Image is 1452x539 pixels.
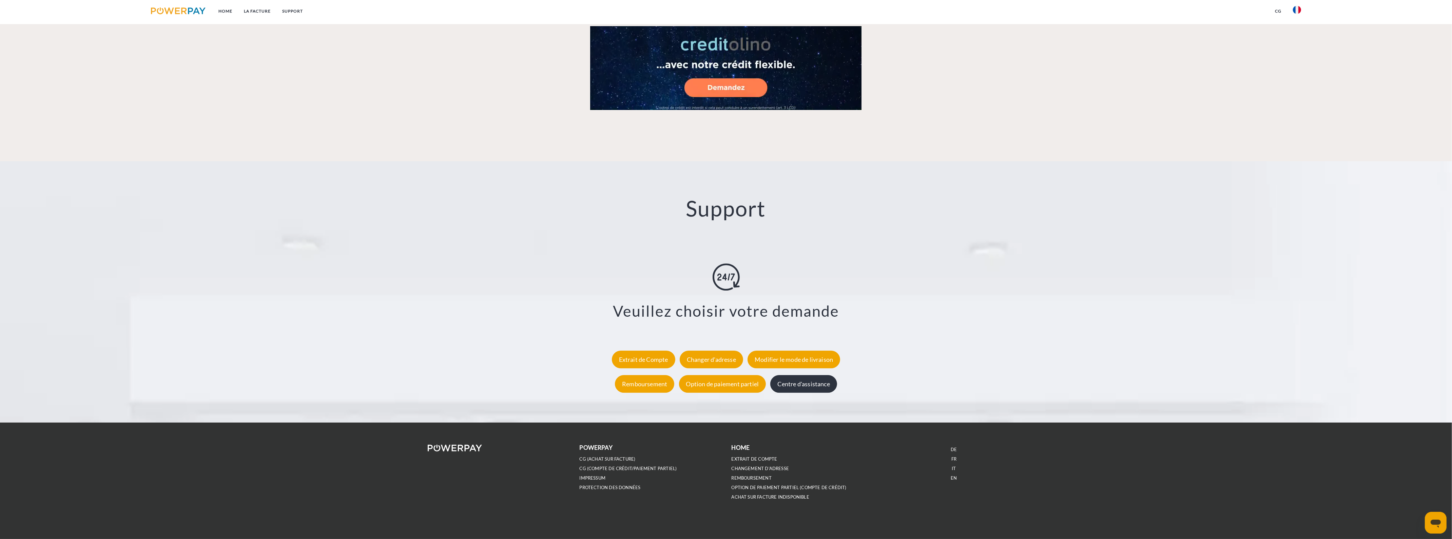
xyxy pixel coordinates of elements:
[580,444,613,451] b: POWERPAY
[678,356,745,363] a: Changer d'adresse
[732,444,750,451] b: Home
[612,351,675,368] div: Extrait de Compte
[580,475,606,481] a: IMPRESSUM
[677,380,768,388] a: Option de paiement partiel
[732,494,809,500] a: ACHAT SUR FACTURE INDISPONIBLE
[951,475,957,481] a: EN
[610,356,677,363] a: Extrait de Compte
[613,380,676,388] a: Remboursement
[732,475,772,481] a: REMBOURSEMENT
[746,356,842,363] a: Modifier le mode de livraison
[951,447,957,452] a: DE
[428,445,482,451] img: logo-powerpay-white.svg
[1269,5,1287,17] a: CG
[213,5,238,17] a: Home
[680,351,743,368] div: Changer d'adresse
[713,263,740,291] img: online-shopping.svg
[732,466,789,471] a: Changement d'adresse
[73,195,1379,222] h2: Support
[732,485,847,490] a: OPTION DE PAIEMENT PARTIEL (Compte de crédit)
[615,375,674,393] div: Remboursement
[276,5,309,17] a: Support
[679,375,766,393] div: Option de paiement partiel
[770,375,837,393] div: Centre d'assistance
[732,456,777,462] a: EXTRAIT DE COMPTE
[951,456,956,462] a: FR
[238,5,276,17] a: LA FACTURE
[580,466,677,471] a: CG (Compte de crédit/paiement partiel)
[1425,512,1447,534] iframe: Bouton de lancement de la fenêtre de messagerie
[81,301,1371,320] h3: Veuillez choisir votre demande
[1293,6,1301,14] img: fr
[580,456,636,462] a: CG (achat sur facture)
[580,485,641,490] a: PROTECTION DES DONNÉES
[769,380,838,388] a: Centre d'assistance
[151,7,206,14] img: logo-powerpay.svg
[488,26,964,110] a: Fallback Image
[748,351,840,368] div: Modifier le mode de livraison
[952,466,956,471] a: IT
